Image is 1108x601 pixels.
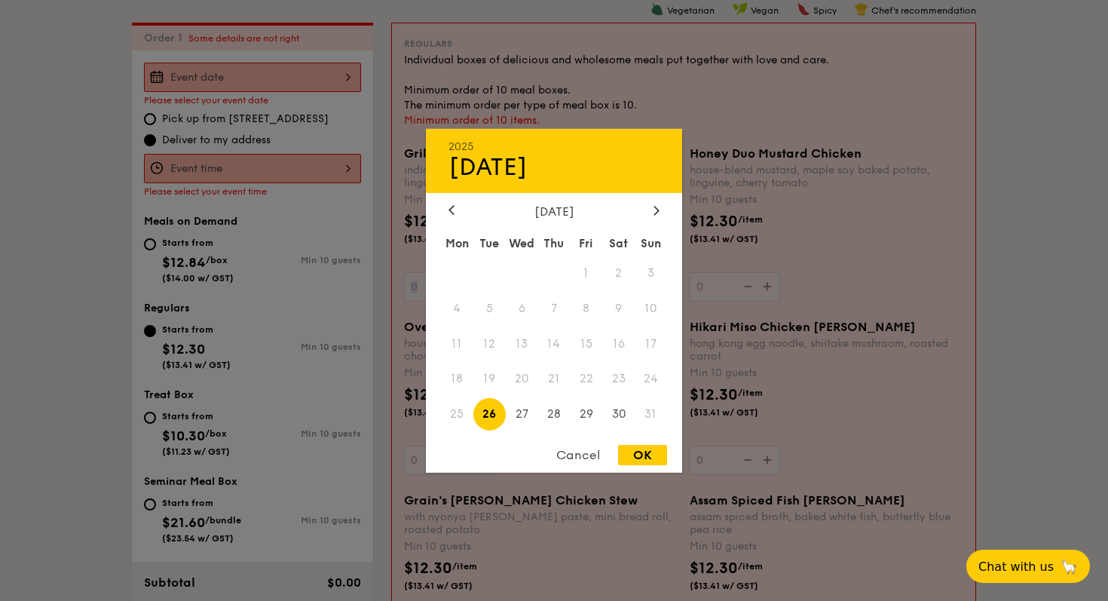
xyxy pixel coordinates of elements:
div: Thu [538,229,571,256]
span: 4 [441,292,473,324]
span: 20 [506,363,538,395]
div: Sat [602,229,635,256]
div: Wed [506,229,538,256]
span: 3 [635,256,667,289]
span: 18 [441,363,473,395]
span: 15 [570,327,602,360]
div: Cancel [541,445,615,465]
div: OK [618,445,667,465]
span: 22 [570,363,602,395]
span: 9 [602,292,635,324]
div: Tue [473,229,506,256]
span: 5 [473,292,506,324]
span: 6 [506,292,538,324]
span: 16 [602,327,635,360]
span: 30 [602,398,635,431]
span: 24 [635,363,667,395]
span: 23 [602,363,635,395]
span: 8 [570,292,602,324]
span: 11 [441,327,473,360]
span: 7 [538,292,571,324]
span: 25 [441,398,473,431]
span: 2 [602,256,635,289]
span: 29 [570,398,602,431]
span: 31 [635,398,667,431]
span: 19 [473,363,506,395]
div: Mon [441,229,473,256]
span: 14 [538,327,571,360]
span: 13 [506,327,538,360]
div: [DATE] [448,152,660,181]
span: 17 [635,327,667,360]
div: [DATE] [448,204,660,218]
span: 10 [635,292,667,324]
span: 12 [473,327,506,360]
span: 21 [538,363,571,395]
button: Chat with us🦙 [966,550,1090,583]
span: 26 [473,398,506,431]
span: 1 [570,256,602,289]
span: 28 [538,398,571,431]
div: Fri [570,229,602,256]
div: 2025 [448,140,660,152]
span: 🦙 [1060,558,1078,575]
span: 27 [506,398,538,431]
div: Sun [635,229,667,256]
span: Chat with us [978,560,1054,574]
